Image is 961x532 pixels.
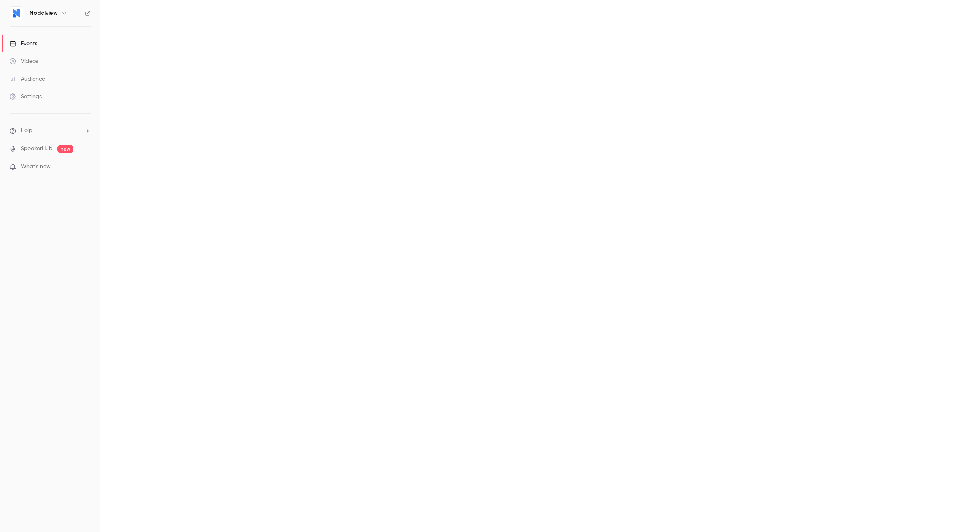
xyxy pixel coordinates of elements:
[10,127,91,135] li: help-dropdown-opener
[21,163,51,171] span: What's new
[21,145,52,153] a: SpeakerHub
[10,75,45,83] div: Audience
[10,40,37,48] div: Events
[57,145,73,153] span: new
[30,9,58,17] h6: Nodalview
[10,57,38,65] div: Videos
[21,127,32,135] span: Help
[10,93,42,101] div: Settings
[10,7,23,20] img: Nodalview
